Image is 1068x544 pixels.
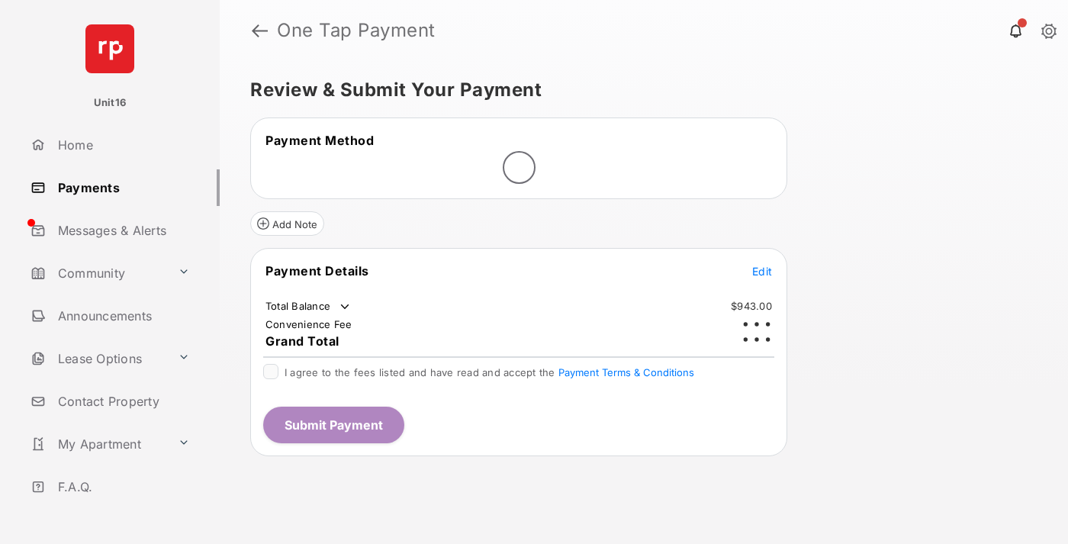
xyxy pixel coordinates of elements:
[24,255,172,291] a: Community
[94,95,127,111] p: Unit16
[285,366,694,378] span: I agree to the fees listed and have read and accept the
[250,211,324,236] button: Add Note
[24,383,220,420] a: Contact Property
[730,299,773,313] td: $943.00
[265,263,369,278] span: Payment Details
[24,340,172,377] a: Lease Options
[558,366,694,378] button: I agree to the fees listed and have read and accept the
[24,212,220,249] a: Messages & Alerts
[24,426,172,462] a: My Apartment
[265,299,352,314] td: Total Balance
[265,333,339,349] span: Grand Total
[263,407,404,443] button: Submit Payment
[250,81,1025,99] h5: Review & Submit Your Payment
[752,263,772,278] button: Edit
[277,21,436,40] strong: One Tap Payment
[85,24,134,73] img: svg+xml;base64,PHN2ZyB4bWxucz0iaHR0cDovL3d3dy53My5vcmcvMjAwMC9zdmciIHdpZHRoPSI2NCIgaGVpZ2h0PSI2NC...
[24,468,220,505] a: F.A.Q.
[265,133,374,148] span: Payment Method
[24,169,220,206] a: Payments
[24,298,220,334] a: Announcements
[752,265,772,278] span: Edit
[265,317,353,331] td: Convenience Fee
[24,127,220,163] a: Home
